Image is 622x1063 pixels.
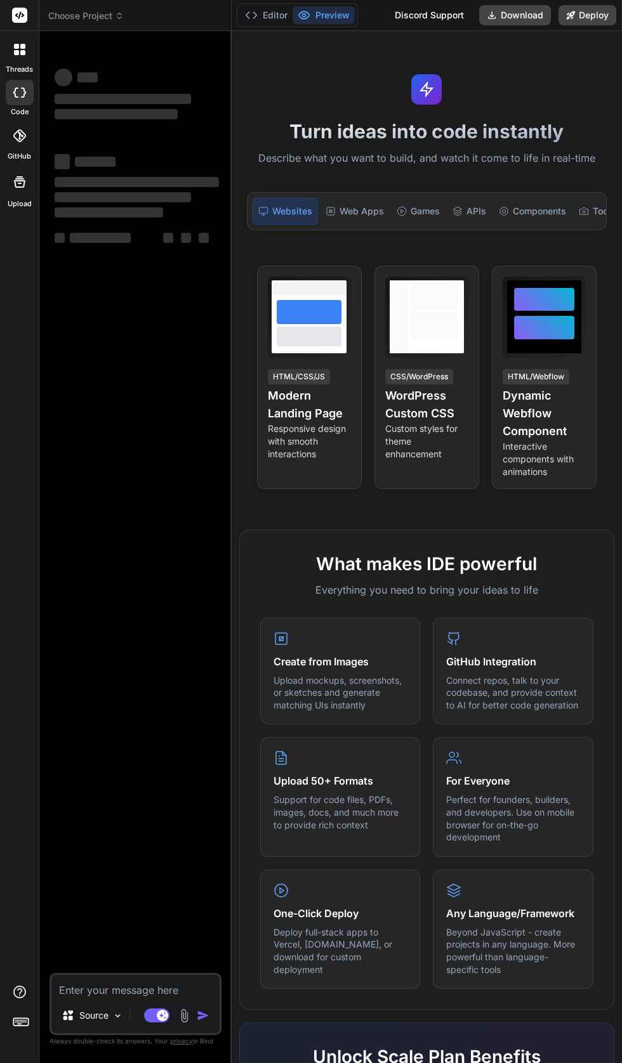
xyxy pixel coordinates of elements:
[75,157,116,167] span: ‌
[446,793,580,843] p: Perfect for founders, builders, and developers. Use on mobile browser for on-the-go development
[48,10,124,22] span: Choose Project
[197,1009,209,1022] img: icon
[79,1009,109,1022] p: Source
[446,654,580,669] h4: GitHub Integration
[260,582,593,597] p: Everything you need to bring your ideas to life
[77,72,98,82] span: ‌
[274,773,407,788] h4: Upload 50+ Formats
[321,198,389,225] div: Web Apps
[177,1008,192,1023] img: attachment
[55,177,219,187] span: ‌
[55,154,70,169] span: ‌
[385,369,453,384] div: CSS/WordPress
[274,654,407,669] h4: Create from Images
[574,198,621,225] div: Tools
[55,68,72,86] span: ‌
[112,1010,123,1021] img: Pick Models
[268,422,351,460] p: Responsive design with smooth interactions
[503,440,586,478] p: Interactive components with animations
[55,207,163,218] span: ‌
[446,926,580,975] p: Beyond JavaScript - create projects in any language. More powerful than language-specific tools
[55,94,191,104] span: ‌
[387,5,472,25] div: Discord Support
[446,906,580,921] h4: Any Language/Framework
[503,387,586,440] h4: Dynamic Webflow Component
[274,906,407,921] h4: One-Click Deploy
[503,369,569,384] div: HTML/Webflow
[6,64,33,75] label: threads
[559,5,616,25] button: Deploy
[239,120,614,143] h1: Turn ideas into code instantly
[170,1037,193,1045] span: privacy
[392,198,445,225] div: Games
[274,793,407,831] p: Support for code files, PDFs, images, docs, and much more to provide rich context
[274,926,407,975] p: Deploy full-stack apps to Vercel, [DOMAIN_NAME], or download for custom deployment
[70,233,131,243] span: ‌
[163,233,173,243] span: ‌
[446,773,580,788] h4: For Everyone
[11,107,29,117] label: code
[447,198,491,225] div: APIs
[268,387,351,422] h4: Modern Landing Page
[385,387,468,422] h4: WordPress Custom CSS
[479,5,551,25] button: Download
[240,6,293,24] button: Editor
[55,109,178,119] span: ‌
[446,674,580,712] p: Connect repos, talk to your codebase, and provide context to AI for better code generation
[181,233,191,243] span: ‌
[385,422,468,460] p: Custom styles for theme enhancement
[55,192,191,202] span: ‌
[494,198,571,225] div: Components
[8,199,32,209] label: Upload
[239,150,614,167] p: Describe what you want to build, and watch it come to life in real-time
[199,233,209,243] span: ‌
[50,1035,222,1047] p: Always double-check its answers. Your in Bind
[8,151,31,162] label: GitHub
[253,198,318,225] div: Websites
[260,551,593,577] h2: What makes IDE powerful
[268,369,330,384] div: HTML/CSS/JS
[55,233,65,243] span: ‌
[274,674,407,712] p: Upload mockups, screenshots, or sketches and generate matching UIs instantly
[293,6,355,24] button: Preview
